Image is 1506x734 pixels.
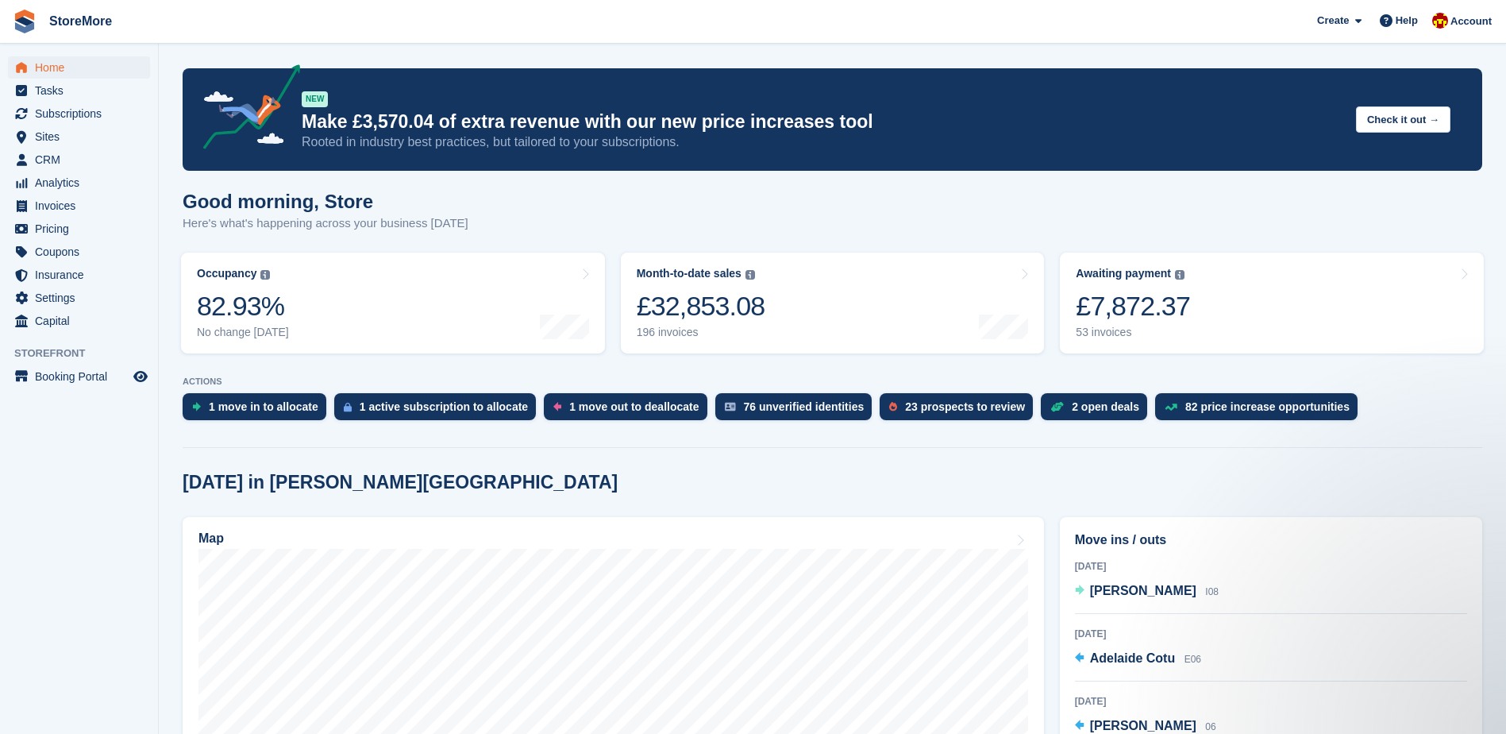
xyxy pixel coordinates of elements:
a: menu [8,287,150,309]
img: move_ins_to_allocate_icon-fdf77a2bb77ea45bf5b3d319d69a93e2d87916cf1d5bf7949dd705db3b84f3ca.svg [192,402,201,411]
div: 1 move in to allocate [209,400,318,413]
span: Settings [35,287,130,309]
span: Sites [35,126,130,148]
img: icon-info-grey-7440780725fd019a000dd9b08b2336e03edf1995a4989e88bcd33f0948082b44.svg [745,270,755,280]
a: StoreMore [43,8,118,34]
img: verify_identity-adf6edd0f0f0b5bbfe63781bf79b02c33cf7c696d77639b501bdc392416b5a36.svg [725,402,736,411]
span: I08 [1205,586,1219,597]
span: Storefront [14,346,158,361]
div: 196 invoices [637,326,765,339]
h2: Move ins / outs [1075,531,1467,550]
p: Rooted in industry best practices, but tailored to your subscriptions. [302,133,1343,151]
a: 1 active subscription to allocate [334,393,544,428]
div: NEW [302,91,328,107]
div: Awaiting payment [1076,267,1171,280]
img: price_increase_opportunities-93ffe204e8149a01c8c9dc8f82e8f89637d9d84a8eef4429ea346261dce0b2c0.svg [1165,404,1177,411]
div: [DATE] [1075,627,1467,641]
span: Tasks [35,79,130,102]
a: menu [8,195,150,217]
span: E06 [1184,654,1201,665]
span: [PERSON_NAME] [1090,584,1196,597]
a: 2 open deals [1041,393,1155,428]
span: Adelaide Cotu [1090,651,1176,665]
h2: [DATE] in [PERSON_NAME][GEOGRAPHIC_DATA] [183,472,618,493]
img: price-adjustments-announcement-icon-8257ccfd72463d97f412b2fc003d46551f7dbcb40ab6d574587a9cd5c0d94... [190,64,301,155]
div: 1 move out to deallocate [569,400,699,413]
a: menu [8,126,150,148]
div: 2 open deals [1072,400,1139,413]
div: [DATE] [1075,559,1467,574]
div: 82 price increase opportunities [1185,400,1350,413]
a: 1 move out to deallocate [544,393,714,428]
a: 82 price increase opportunities [1155,393,1365,428]
img: prospect-51fa495bee0391a8d652442698ab0144808aea92771e9ea1ae160a38d050c398.svg [889,402,897,411]
img: stora-icon-8386f47178a22dfd0bd8f6a31ec36ba5ce8667c1dd55bd0f319d3a0aa187defe.svg [13,10,37,33]
span: 06 [1205,721,1215,732]
div: £32,853.08 [637,290,765,323]
div: £7,872.37 [1076,290,1190,323]
a: menu [8,172,150,194]
a: Month-to-date sales £32,853.08 196 invoices [621,253,1045,353]
a: 1 move in to allocate [183,393,334,428]
span: Coupons [35,241,130,263]
img: move_outs_to_deallocate_icon-f764333ba52eb49d3ac5e1228854f67142a1ed5810a6f6cc68b1a99e826820c5.svg [553,402,561,411]
a: 23 prospects to review [880,393,1041,428]
span: Home [35,56,130,79]
div: Month-to-date sales [637,267,741,280]
div: 53 invoices [1076,326,1190,339]
span: Subscriptions [35,102,130,125]
img: Store More Team [1432,13,1448,29]
span: Capital [35,310,130,332]
img: deal-1b604bf984904fb50ccaf53a9ad4b4a5d6e5aea283cecdc64d6e3604feb123c2.svg [1050,401,1064,412]
h2: Map [198,531,224,546]
a: menu [8,56,150,79]
p: ACTIONS [183,377,1482,387]
span: Pricing [35,218,130,240]
span: Help [1396,13,1418,29]
a: Occupancy 82.93% No change [DATE] [181,253,605,353]
div: 76 unverified identities [744,400,865,413]
a: menu [8,218,150,240]
a: menu [8,79,150,102]
img: icon-info-grey-7440780725fd019a000dd9b08b2336e03edf1995a4989e88bcd33f0948082b44.svg [1175,270,1184,280]
a: menu [8,102,150,125]
div: 82.93% [197,290,289,323]
a: 76 unverified identities [715,393,880,428]
a: menu [8,149,150,171]
span: CRM [35,149,130,171]
span: Invoices [35,195,130,217]
a: menu [8,310,150,332]
a: Adelaide Cotu E06 [1075,649,1201,670]
div: 1 active subscription to allocate [360,400,528,413]
h1: Good morning, Store [183,191,468,212]
p: Here's what's happening across your business [DATE] [183,214,468,233]
img: active_subscription_to_allocate_icon-d502201f5373d7db506a760aba3b589e785aa758c864c3986d89f69b8ff3... [344,402,352,412]
a: menu [8,241,150,263]
div: [DATE] [1075,694,1467,709]
span: [PERSON_NAME] [1090,719,1196,732]
a: menu [8,264,150,286]
a: menu [8,365,150,388]
span: Create [1317,13,1349,29]
p: Make £3,570.04 of extra revenue with our new price increases tool [302,110,1343,133]
span: Analytics [35,172,130,194]
a: Awaiting payment £7,872.37 53 invoices [1060,253,1484,353]
button: Check it out → [1356,106,1450,133]
div: No change [DATE] [197,326,289,339]
a: [PERSON_NAME] I08 [1075,581,1219,602]
span: Account [1450,14,1492,29]
div: Occupancy [197,267,256,280]
span: Booking Portal [35,365,130,388]
span: Insurance [35,264,130,286]
a: Preview store [131,367,150,386]
div: 23 prospects to review [905,400,1025,413]
img: icon-info-grey-7440780725fd019a000dd9b08b2336e03edf1995a4989e88bcd33f0948082b44.svg [260,270,270,280]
